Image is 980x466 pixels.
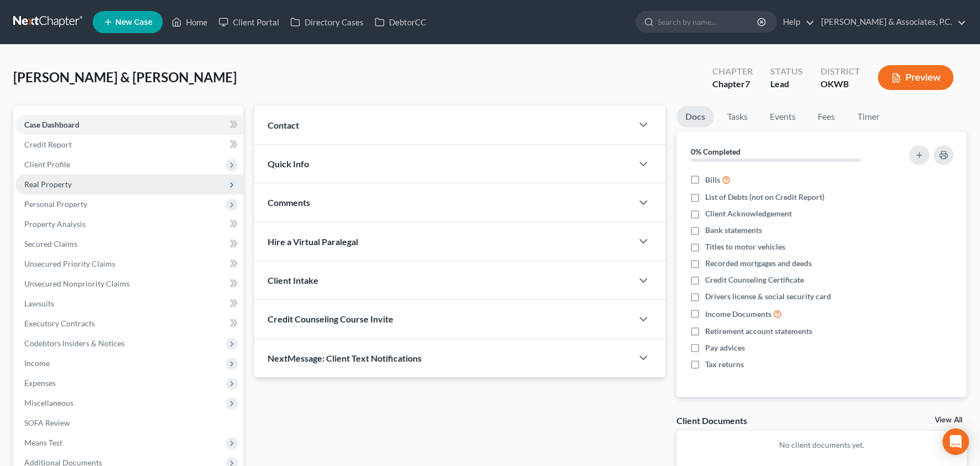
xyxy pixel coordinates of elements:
span: Secured Claims [24,239,77,248]
span: Titles to motor vehicles [705,241,785,252]
a: Directory Cases [285,12,369,32]
span: Miscellaneous [24,398,73,407]
p: No client documents yet. [685,439,958,451]
span: Income Documents [705,309,771,320]
strong: 0% Completed [691,147,741,156]
span: Real Property [24,179,72,189]
div: Chapter [712,78,753,91]
div: Client Documents [677,415,747,426]
span: Case Dashboard [24,120,79,129]
span: Comments [268,197,310,208]
span: Client Acknowledgement [705,208,792,219]
span: [PERSON_NAME] & [PERSON_NAME] [13,69,237,85]
span: Unsecured Priority Claims [24,259,115,268]
span: NextMessage: Client Text Notifications [268,353,422,363]
span: Hire a Virtual Paralegal [268,236,358,247]
span: Recorded mortgages and deeds [705,258,812,269]
div: Open Intercom Messenger [942,428,969,455]
span: Client Profile [24,160,70,169]
a: Events [761,106,805,128]
a: Lawsuits [15,294,243,314]
a: View All [935,416,962,424]
span: Contact [268,120,299,130]
a: Case Dashboard [15,115,243,135]
a: Tasks [718,106,757,128]
span: Drivers license & social security card [705,291,831,302]
a: Credit Report [15,135,243,155]
span: Unsecured Nonpriority Claims [24,279,130,288]
a: Executory Contracts [15,314,243,333]
span: Credit Counseling Course Invite [268,314,393,324]
a: Client Portal [213,12,285,32]
a: Docs [677,106,714,128]
span: Income [24,358,50,368]
span: 7 [745,78,750,89]
a: Home [166,12,213,32]
a: Help [777,12,814,32]
span: Quick Info [268,158,309,169]
span: Expenses [24,378,56,388]
a: DebtorCC [369,12,432,32]
div: Chapter [712,65,753,78]
span: Bank statements [705,225,762,236]
span: Codebtors Insiders & Notices [24,338,125,348]
div: OKWB [821,78,860,91]
a: SOFA Review [15,413,243,433]
a: Secured Claims [15,234,243,254]
span: Property Analysis [24,219,86,229]
span: Pay advices [705,342,745,353]
a: Property Analysis [15,214,243,234]
span: Credit Report [24,140,72,149]
span: Means Test [24,438,62,447]
span: List of Debts (not on Credit Report) [705,192,824,203]
input: Search by name... [658,12,759,32]
span: Client Intake [268,275,318,285]
span: SOFA Review [24,418,70,427]
span: Lawsuits [24,299,54,308]
span: Tax returns [705,359,744,370]
a: Timer [849,106,888,128]
span: Executory Contracts [24,319,95,328]
div: Lead [770,78,803,91]
div: District [821,65,860,78]
span: Retirement account statements [705,326,812,337]
a: Fees [809,106,844,128]
span: New Case [115,18,152,27]
div: Status [770,65,803,78]
span: Credit Counseling Certificate [705,274,804,285]
a: [PERSON_NAME] & Associates, P.C. [816,12,966,32]
span: Bills [705,174,720,186]
a: Unsecured Priority Claims [15,254,243,274]
span: Personal Property [24,199,87,209]
a: Unsecured Nonpriority Claims [15,274,243,294]
button: Preview [878,65,954,90]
